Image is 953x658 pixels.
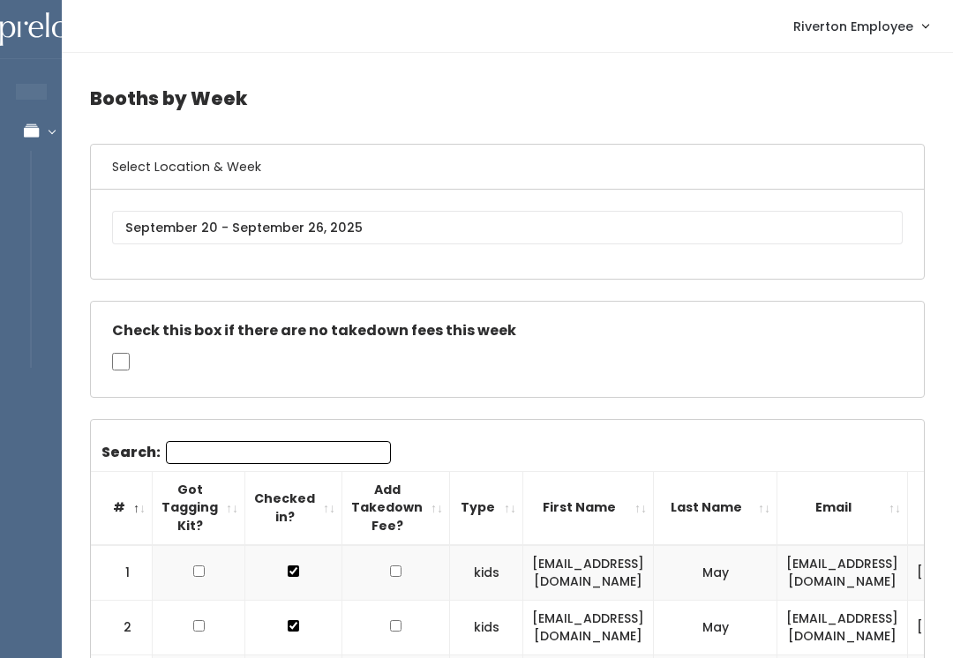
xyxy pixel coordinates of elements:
[91,471,153,544] th: #: activate to sort column descending
[90,74,925,123] h4: Booths by Week
[101,441,391,464] label: Search:
[776,7,946,45] a: Riverton Employee
[654,600,777,654] td: May
[450,471,523,544] th: Type: activate to sort column ascending
[523,471,654,544] th: First Name: activate to sort column ascending
[450,545,523,601] td: kids
[91,600,153,654] td: 2
[450,600,523,654] td: kids
[777,471,908,544] th: Email: activate to sort column ascending
[166,441,391,464] input: Search:
[91,145,924,190] h6: Select Location & Week
[654,471,777,544] th: Last Name: activate to sort column ascending
[777,600,908,654] td: [EMAIL_ADDRESS][DOMAIN_NAME]
[777,545,908,601] td: [EMAIL_ADDRESS][DOMAIN_NAME]
[793,17,913,36] span: Riverton Employee
[342,471,450,544] th: Add Takedown Fee?: activate to sort column ascending
[153,471,245,544] th: Got Tagging Kit?: activate to sort column ascending
[112,323,903,339] h5: Check this box if there are no takedown fees this week
[91,545,153,601] td: 1
[112,211,903,244] input: September 20 - September 26, 2025
[523,545,654,601] td: [EMAIL_ADDRESS][DOMAIN_NAME]
[245,471,342,544] th: Checked in?: activate to sort column ascending
[654,545,777,601] td: May
[523,600,654,654] td: [EMAIL_ADDRESS][DOMAIN_NAME]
